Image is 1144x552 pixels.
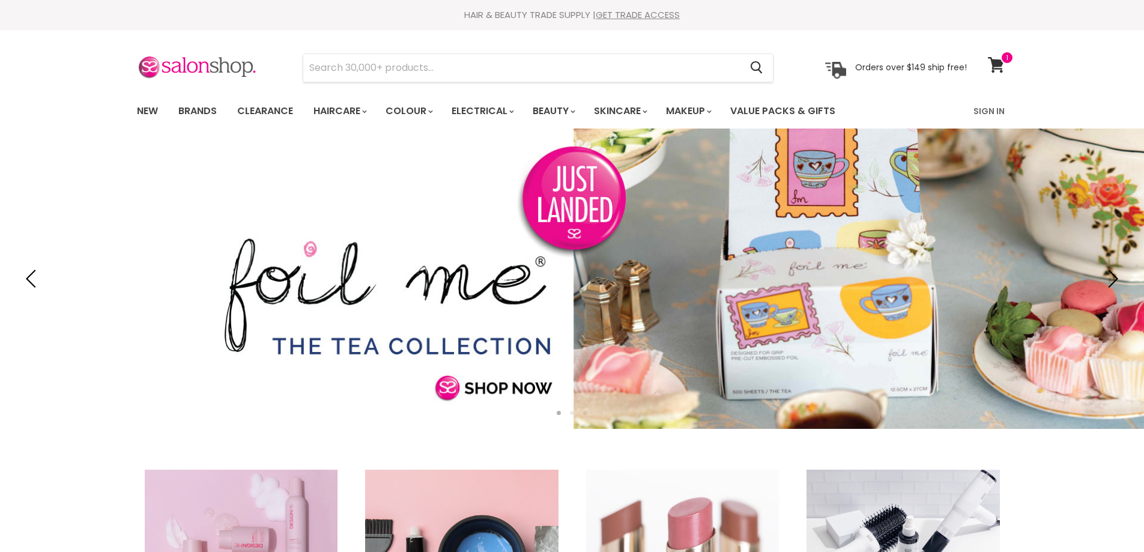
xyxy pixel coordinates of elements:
li: Page dot 1 [557,411,561,415]
div: HAIR & BEAUTY TRADE SUPPLY | [122,9,1023,21]
a: Beauty [524,99,583,124]
a: Electrical [443,99,521,124]
a: Skincare [585,99,655,124]
a: Value Packs & Gifts [721,99,844,124]
li: Page dot 3 [583,411,587,415]
p: Orders over $149 ship free! [855,62,967,73]
button: Previous [21,267,45,291]
form: Product [303,53,773,82]
ul: Main menu [128,94,906,129]
a: Colour [377,99,440,124]
li: Page dot 2 [570,411,574,415]
a: Clearance [228,99,302,124]
button: Next [1099,267,1123,291]
a: GET TRADE ACCESS [596,8,680,21]
button: Search [741,54,773,82]
a: Brands [169,99,226,124]
nav: Main [122,94,1023,129]
input: Search [303,54,741,82]
a: Sign In [966,99,1012,124]
a: Haircare [304,99,374,124]
a: New [128,99,167,124]
a: Makeup [657,99,719,124]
